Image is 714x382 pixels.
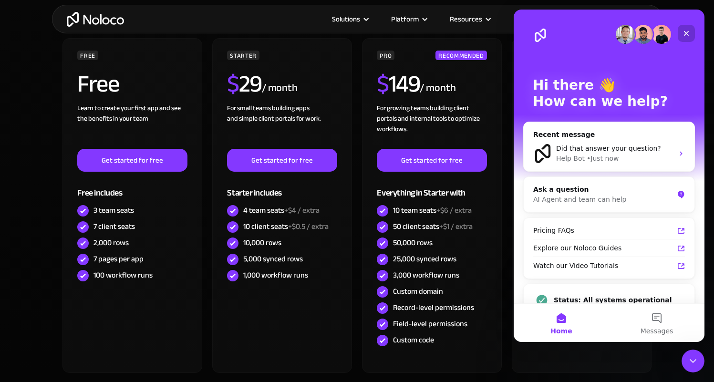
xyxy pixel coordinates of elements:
div: 10,000 rows [243,237,281,248]
div: For growing teams building client portals and internal tools to optimize workflows. [377,103,486,149]
span: $ [227,62,239,106]
div: Everything in Starter with [377,172,486,203]
div: Platform [379,13,438,25]
div: Resources [438,13,501,25]
div: Resources [450,13,482,25]
div: Platform [391,13,419,25]
div: 4 team seats [243,205,320,216]
span: +$6 / extra [436,203,472,217]
iframe: Intercom live chat [514,10,704,342]
span: +$0.5 / extra [288,219,329,234]
div: FREE [77,51,98,60]
a: Get started for free [377,149,486,172]
a: Pricing [501,13,546,25]
h2: 149 [377,72,420,96]
a: Get started for free [77,149,187,172]
div: Starter includes [227,172,337,203]
span: +$4 / extra [284,203,320,217]
div: 7 pages per app [93,254,144,264]
div: Solutions [332,13,360,25]
div: 50,000 rows [393,237,433,248]
span: $ [377,62,389,106]
div: Learn to create your first app and see the benefits in your team ‍ [77,103,187,149]
div: Record-level permissions [393,302,474,313]
div: 2,000 rows [93,237,129,248]
div: 50 client seats [393,221,473,232]
div: 3,000 workflow runs [393,270,459,280]
div: 5,000 synced rows [243,254,303,264]
div: 7 client seats [93,221,135,232]
div: 10 team seats [393,205,472,216]
div: / month [262,81,298,96]
iframe: Intercom live chat [682,350,704,372]
a: Get started for free [227,149,337,172]
div: Field-level permissions [393,319,467,329]
div: 3 team seats [93,205,134,216]
div: 25,000 synced rows [393,254,456,264]
div: STARTER [227,51,259,60]
div: PRO [377,51,394,60]
div: RECOMMENDED [435,51,486,60]
div: / month [420,81,455,96]
div: Custom code [393,335,434,345]
div: Free includes [77,172,187,203]
div: Custom domain [393,286,443,297]
div: 10 client seats [243,221,329,232]
div: For small teams building apps and simple client portals for work. ‍ [227,103,337,149]
span: +$1 / extra [439,219,473,234]
div: 100 workflow runs [93,270,153,280]
h2: Free [77,72,119,96]
a: home [67,12,124,27]
div: 1,000 workflow runs [243,270,308,280]
div: Solutions [320,13,379,25]
h2: 29 [227,72,262,96]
